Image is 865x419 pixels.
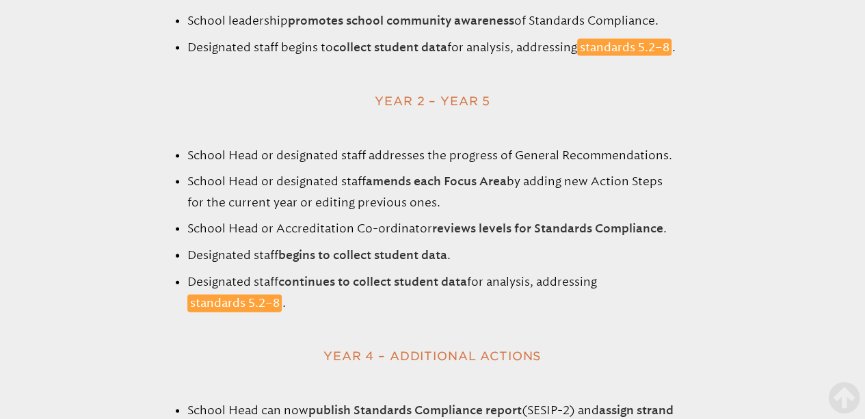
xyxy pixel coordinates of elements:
[432,223,663,234] strong: reviews levels for Standards Compliance
[187,37,678,58] li: Designated staff begins to for analysis, addressing .
[278,276,467,288] strong: continues to collect student data
[187,245,678,266] li: Designated staff .
[577,39,672,56] a: standards 5.2–8
[187,295,282,312] a: standards 5.2–8
[187,271,678,314] li: Designated staff for analysis, addressing .
[187,218,678,239] li: School Head or Accreditation Co-ordinator .
[288,15,514,27] strong: promotes school community awareness
[187,145,678,165] li: School Head or designated staff addresses the progress of General Recommendations.
[527,403,557,417] span: SESIP
[278,249,447,261] strong: begins to collect student data
[155,344,710,368] h2: Year 4 – Additional Actions
[187,10,678,31] li: School leadership of Standards Compliance.
[308,405,522,416] strong: publish Standards Compliance report
[333,42,447,53] strong: collect student data
[187,171,678,213] li: School Head or designated staff by adding new Action Steps for the current year or editing previo...
[155,90,710,113] h2: Year 2 – Year 5
[366,176,507,187] strong: amends each Focus Area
